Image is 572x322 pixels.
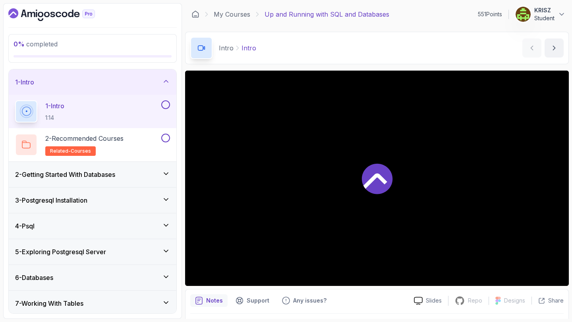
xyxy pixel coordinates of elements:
span: completed [14,40,58,48]
a: Slides [408,297,448,305]
button: 2-Recommended Coursesrelated-courses [15,134,170,156]
h3: 2 - Getting Started With Databases [15,170,115,179]
p: Intro [219,43,234,53]
button: user profile imageKRISZStudent [515,6,566,22]
p: Student [534,14,555,22]
p: Slides [426,297,442,305]
button: 1-Intro1:14 [15,100,170,123]
h3: 5 - Exploring Postgresql Server [15,247,106,257]
p: 551 Points [478,10,502,18]
p: Any issues? [293,297,327,305]
button: 1-Intro [9,69,176,95]
button: 2-Getting Started With Databases [9,162,176,187]
button: 6-Databases [9,265,176,290]
p: Share [548,297,564,305]
button: previous content [522,38,541,57]
h3: 4 - Psql [15,221,35,231]
a: Dashboard [191,10,199,18]
button: 4-Psql [9,213,176,239]
p: 1:14 [45,114,64,122]
h3: 7 - Working With Tables [15,299,83,308]
button: Share [531,297,564,305]
button: Feedback button [277,294,331,307]
p: Repo [468,297,482,305]
p: KRISZ [534,6,555,14]
span: 0 % [14,40,25,48]
a: Dashboard [8,8,113,21]
p: Support [247,297,269,305]
span: related-courses [50,148,91,154]
p: Up and Running with SQL and Databases [265,10,389,19]
button: next content [545,38,564,57]
p: Designs [504,297,525,305]
p: 2 - Recommended Courses [45,134,124,143]
p: Intro [242,43,256,53]
button: notes button [190,294,228,307]
h3: 3 - Postgresql Installation [15,195,87,205]
h3: 1 - Intro [15,77,34,87]
img: user profile image [516,7,531,22]
button: Support button [231,294,274,307]
button: 5-Exploring Postgresql Server [9,239,176,264]
a: My Courses [214,10,250,19]
button: 3-Postgresql Installation [9,188,176,213]
p: Notes [206,297,223,305]
p: 1 - Intro [45,101,64,111]
button: 7-Working With Tables [9,291,176,316]
h3: 6 - Databases [15,273,53,282]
